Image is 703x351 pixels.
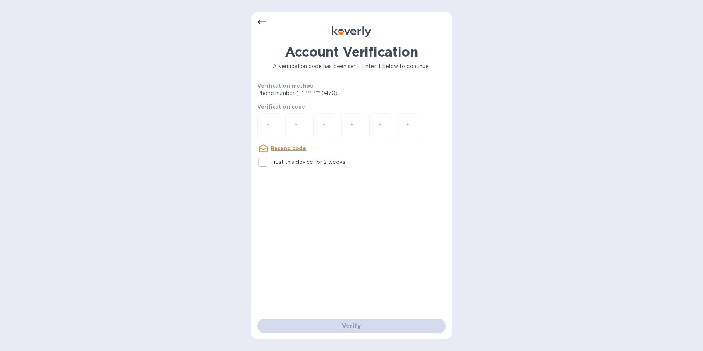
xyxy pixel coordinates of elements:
p: Trust this device for 2 weeks [271,158,345,166]
p: A verification code has been sent. Enter it below to continue. [257,63,446,70]
b: Verification method [257,83,314,89]
p: Verification code [257,103,446,110]
h1: Account Verification [257,44,446,60]
u: Resend code [271,145,306,151]
p: Phone number (+1 *** *** 9470) [257,89,394,97]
